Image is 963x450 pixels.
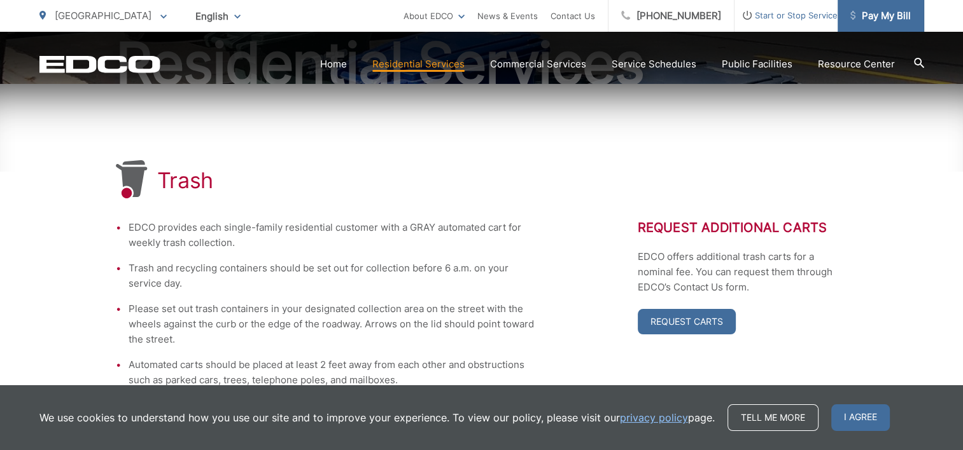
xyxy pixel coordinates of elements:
[55,10,151,22] span: [GEOGRAPHIC_DATA]
[320,57,347,72] a: Home
[728,404,819,431] a: Tell me more
[186,5,250,27] span: English
[490,57,586,72] a: Commercial Services
[620,410,688,425] a: privacy policy
[638,220,848,235] h2: Request Additional Carts
[129,220,536,250] li: EDCO provides each single-family residential customer with a GRAY automated cart for weekly trash...
[404,8,465,24] a: About EDCO
[129,261,536,291] li: Trash and recycling containers should be set out for collection before 6 a.m. on your service day.
[850,8,911,24] span: Pay My Bill
[831,404,890,431] span: I agree
[722,57,792,72] a: Public Facilities
[551,8,595,24] a: Contact Us
[638,249,848,295] p: EDCO offers additional trash carts for a nominal fee. You can request them through EDCO’s Contact...
[372,57,465,72] a: Residential Services
[612,57,696,72] a: Service Schedules
[638,309,736,334] a: Request Carts
[818,57,895,72] a: Resource Center
[477,8,538,24] a: News & Events
[39,55,160,73] a: EDCD logo. Return to the homepage.
[129,357,536,388] li: Automated carts should be placed at least 2 feet away from each other and obstructions such as pa...
[157,168,214,193] h1: Trash
[39,410,715,425] p: We use cookies to understand how you use our site and to improve your experience. To view our pol...
[129,301,536,347] li: Please set out trash containers in your designated collection area on the street with the wheels ...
